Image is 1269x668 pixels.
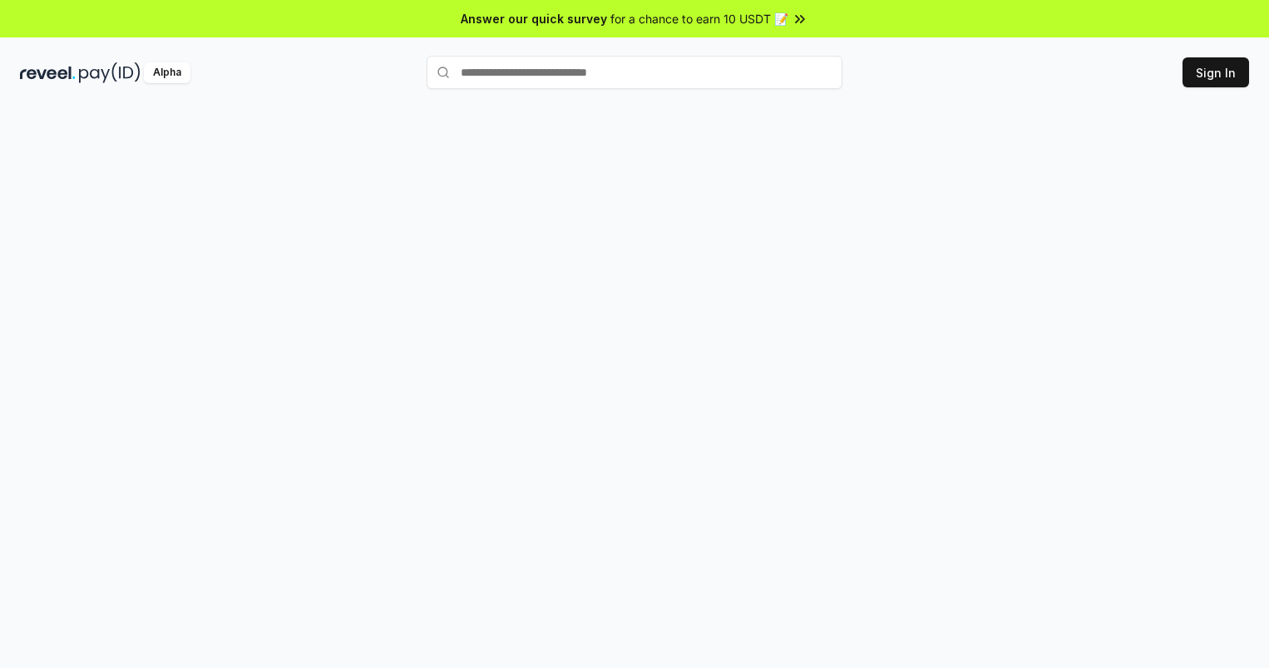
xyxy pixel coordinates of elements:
img: reveel_dark [20,62,76,83]
span: Answer our quick survey [461,10,607,27]
span: for a chance to earn 10 USDT 📝 [610,10,788,27]
button: Sign In [1183,57,1249,87]
div: Alpha [144,62,190,83]
img: pay_id [79,62,141,83]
